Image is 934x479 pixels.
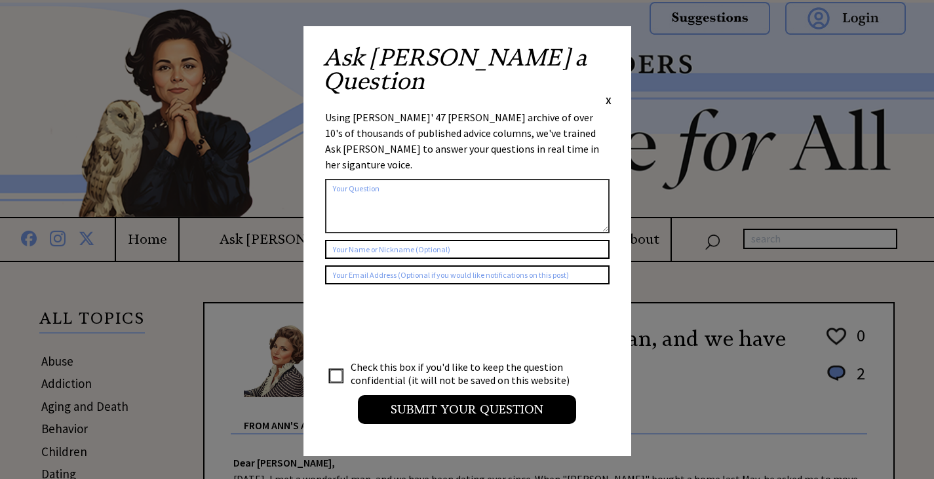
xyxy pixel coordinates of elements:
[350,360,582,387] td: Check this box if you'd like to keep the question confidential (it will not be saved on this webs...
[325,109,610,172] div: Using [PERSON_NAME]' 47 [PERSON_NAME] archive of over 10's of thousands of published advice colum...
[323,46,612,93] h2: Ask [PERSON_NAME] a Question
[358,395,576,424] input: Submit your Question
[325,265,610,284] input: Your Email Address (Optional if you would like notifications on this post)
[325,297,524,349] iframe: reCAPTCHA
[606,94,612,107] span: X
[325,240,610,259] input: Your Name or Nickname (Optional)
